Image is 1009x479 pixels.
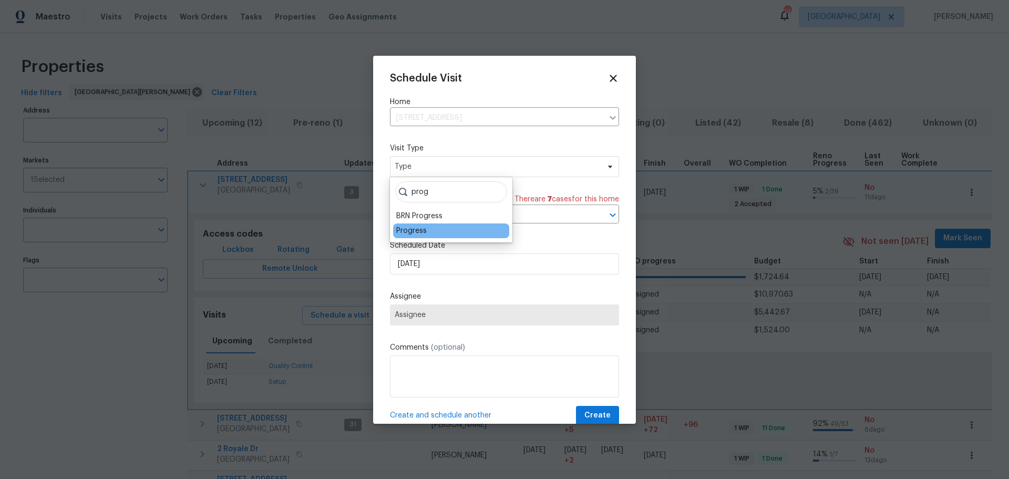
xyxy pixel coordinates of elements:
[396,211,442,221] div: BRN Progress
[390,240,619,251] label: Scheduled Date
[584,409,611,422] span: Create
[390,97,619,107] label: Home
[390,73,462,84] span: Schedule Visit
[605,208,620,222] button: Open
[390,110,603,126] input: Enter in an address
[390,253,619,274] input: M/D/YYYY
[548,196,552,203] span: 7
[395,311,614,319] span: Assignee
[395,161,599,172] span: Type
[390,410,491,421] span: Create and schedule another
[390,291,619,302] label: Assignee
[390,342,619,353] label: Comments
[390,143,619,154] label: Visit Type
[514,194,619,205] span: There are case s for this home
[431,344,465,351] span: (optional)
[608,73,619,84] span: Close
[396,226,427,236] div: Progress
[576,406,619,425] button: Create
